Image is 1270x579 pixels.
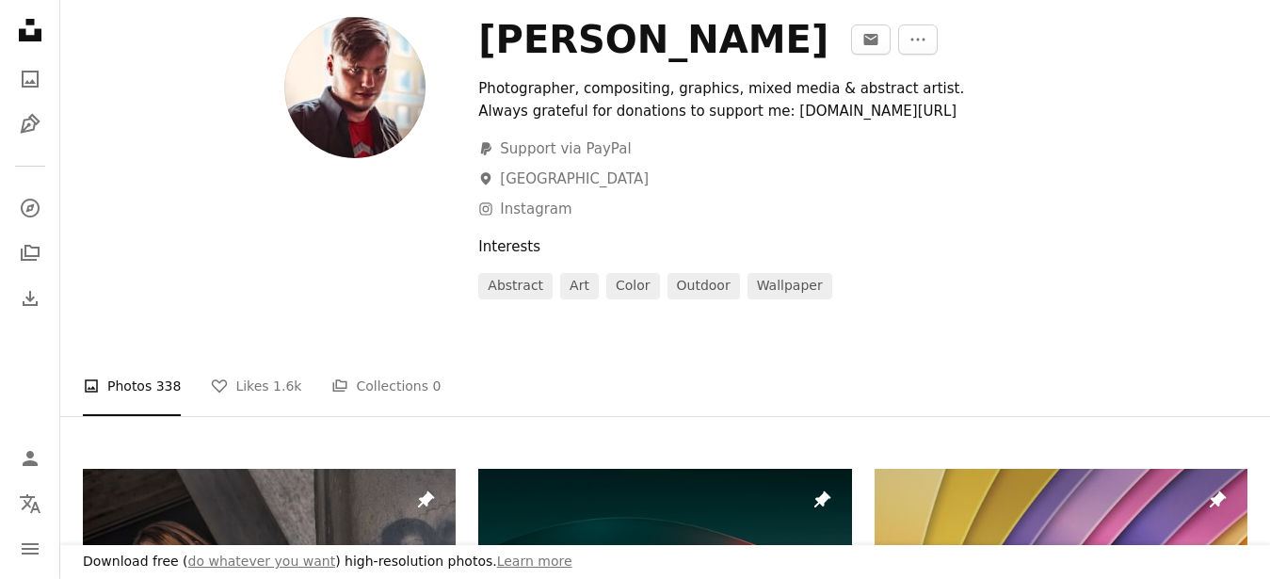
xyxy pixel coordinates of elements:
span: 0 [432,376,441,396]
h3: Download free ( ) high-resolution photos. [83,553,572,571]
a: Instagram [478,201,571,217]
img: Avatar of user Martin Martz [284,17,426,158]
a: Learn more [497,554,572,569]
a: Explore [11,189,49,227]
span: 1.6k [273,376,301,396]
button: Message Martin [851,24,891,55]
div: Interests [478,235,1247,258]
a: Illustrations [11,105,49,143]
button: Language [11,485,49,523]
a: do whatever you want [188,554,336,569]
a: [GEOGRAPHIC_DATA] [478,170,649,187]
a: Home — Unsplash [11,11,49,53]
a: art [560,273,599,299]
a: Download History [11,280,49,317]
a: Log in / Sign up [11,440,49,477]
button: More Actions [898,24,938,55]
div: [PERSON_NAME] [478,17,828,62]
a: Collections 0 [331,356,441,416]
a: Support via PayPal [478,137,631,160]
a: Likes 1.6k [211,356,301,416]
a: wallpaper [748,273,832,299]
div: Photographer, compositing, graphics, mixed media & abstract artist. Always grateful for donations... [478,77,1017,122]
a: Photos [11,60,49,98]
a: outdoor [667,273,740,299]
a: color [606,273,660,299]
a: abstract [478,273,553,299]
a: Collections [11,234,49,272]
button: Menu [11,530,49,568]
